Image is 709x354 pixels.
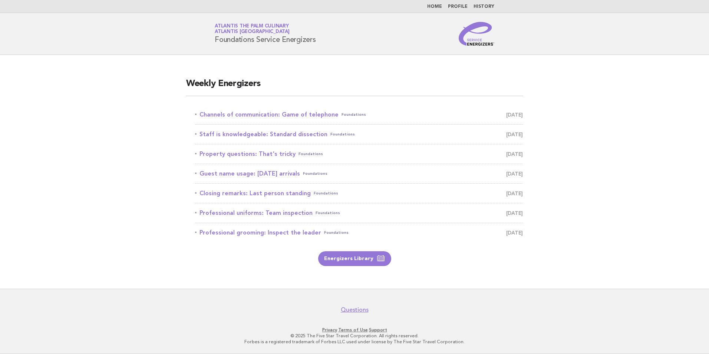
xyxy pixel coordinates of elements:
[128,333,581,339] p: © 2025 The Five Star Travel Corporation. All rights reserved.
[215,30,290,35] span: Atlantis [GEOGRAPHIC_DATA]
[195,109,523,120] a: Channels of communication: Game of telephoneFoundations [DATE]
[316,208,340,218] span: Foundations
[128,339,581,345] p: Forbes is a registered trademark of Forbes LLC used under license by The Five Star Travel Corpora...
[506,129,523,140] span: [DATE]
[195,149,523,159] a: Property questions: That's trickyFoundations [DATE]
[303,168,327,179] span: Foundations
[506,168,523,179] span: [DATE]
[506,227,523,238] span: [DATE]
[427,4,442,9] a: Home
[448,4,468,9] a: Profile
[369,327,387,332] a: Support
[506,149,523,159] span: [DATE]
[474,4,494,9] a: History
[195,188,523,199] a: Closing remarks: Last person standingFoundations [DATE]
[322,327,337,332] a: Privacy
[318,251,391,266] a: Energizers Library
[299,149,323,159] span: Foundations
[195,208,523,218] a: Professional uniforms: Team inspectionFoundations [DATE]
[324,227,349,238] span: Foundations
[186,78,523,96] h2: Weekly Energizers
[195,168,523,179] a: Guest name usage: [DATE] arrivalsFoundations [DATE]
[195,129,523,140] a: Staff is knowledgeable: Standard dissectionFoundations [DATE]
[342,109,366,120] span: Foundations
[506,188,523,199] span: [DATE]
[506,109,523,120] span: [DATE]
[215,24,316,43] h1: Foundations Service Energizers
[128,327,581,333] p: · ·
[338,327,368,332] a: Terms of Use
[459,22,494,46] img: Service Energizers
[506,208,523,218] span: [DATE]
[215,24,290,34] a: Atlantis The Palm CulinaryAtlantis [GEOGRAPHIC_DATA]
[195,227,523,238] a: Professional grooming: Inspect the leaderFoundations [DATE]
[330,129,355,140] span: Foundations
[341,306,369,314] a: Questions
[314,188,338,199] span: Foundations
